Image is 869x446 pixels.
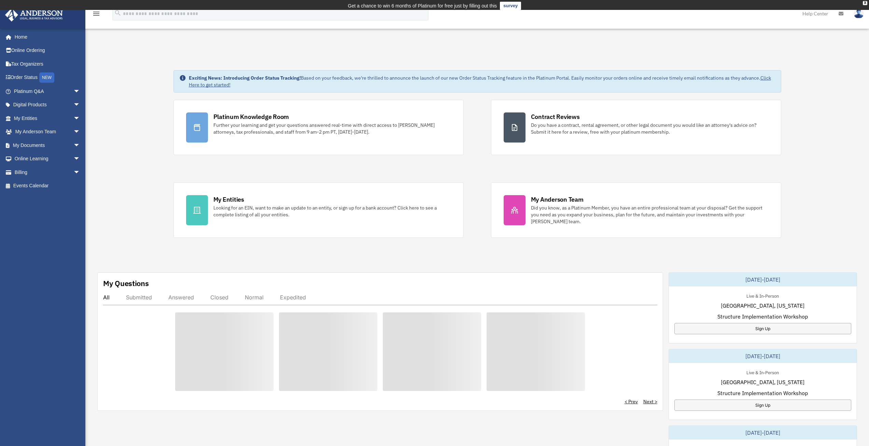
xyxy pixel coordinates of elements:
a: Next > [643,398,657,405]
div: [DATE]-[DATE] [669,349,857,363]
a: Sign Up [674,400,851,411]
div: NEW [39,72,54,83]
a: menu [92,12,100,18]
div: Normal [245,294,264,301]
div: My Entities [213,195,244,204]
div: Live & In-Person [741,292,784,299]
a: Click Here to get started! [189,75,771,88]
span: arrow_drop_down [73,138,87,152]
a: < Prev [625,398,638,405]
a: Home [5,30,87,44]
div: Closed [210,294,228,301]
a: Platinum Knowledge Room Further your learning and get your questions answered real-time with dire... [173,100,464,155]
div: Did you know, as a Platinum Member, you have an entire professional team at your disposal? Get th... [531,204,769,225]
span: arrow_drop_down [73,165,87,179]
div: Answered [168,294,194,301]
div: Do you have a contract, rental agreement, or other legal document you would like an attorney's ad... [531,122,769,135]
a: Platinum Q&Aarrow_drop_down [5,84,90,98]
span: [GEOGRAPHIC_DATA], [US_STATE] [721,301,804,310]
span: arrow_drop_down [73,111,87,125]
div: Expedited [280,294,306,301]
a: Digital Productsarrow_drop_down [5,98,90,112]
a: Events Calendar [5,179,90,193]
a: Online Learningarrow_drop_down [5,152,90,166]
div: [DATE]-[DATE] [669,273,857,286]
a: My Anderson Team Did you know, as a Platinum Member, you have an entire professional team at your... [491,183,781,238]
img: Anderson Advisors Platinum Portal [3,8,65,22]
span: Structure Implementation Workshop [717,389,808,397]
a: Sign Up [674,323,851,334]
span: arrow_drop_down [73,152,87,166]
img: User Pic [854,9,864,18]
div: All [103,294,110,301]
div: Based on your feedback, we're thrilled to announce the launch of our new Order Status Tracking fe... [189,75,775,88]
div: Submitted [126,294,152,301]
i: menu [92,10,100,18]
div: Looking for an EIN, want to make an update to an entity, or sign up for a bank account? Click her... [213,204,451,218]
a: Online Ordering [5,44,90,57]
a: Billingarrow_drop_down [5,165,90,179]
a: Contract Reviews Do you have a contract, rental agreement, or other legal document you would like... [491,100,781,155]
div: Live & In-Person [741,368,784,376]
div: close [863,1,867,5]
a: My Entitiesarrow_drop_down [5,111,90,125]
i: search [114,9,122,17]
div: Get a chance to win 6 months of Platinum for free just by filling out this [348,2,497,10]
a: survey [500,2,521,10]
a: My Documentsarrow_drop_down [5,138,90,152]
span: arrow_drop_down [73,98,87,112]
span: arrow_drop_down [73,125,87,139]
a: My Entities Looking for an EIN, want to make an update to an entity, or sign up for a bank accoun... [173,183,464,238]
span: arrow_drop_down [73,84,87,98]
div: My Questions [103,278,149,288]
div: Contract Reviews [531,112,580,121]
a: Tax Organizers [5,57,90,71]
div: [DATE]-[DATE] [669,426,857,440]
div: Platinum Knowledge Room [213,112,289,121]
strong: Exciting News: Introducing Order Status Tracking! [189,75,301,81]
span: [GEOGRAPHIC_DATA], [US_STATE] [721,378,804,386]
div: Further your learning and get your questions answered real-time with direct access to [PERSON_NAM... [213,122,451,135]
div: My Anderson Team [531,195,584,204]
span: Structure Implementation Workshop [717,312,808,321]
a: My Anderson Teamarrow_drop_down [5,125,90,139]
a: Order StatusNEW [5,71,90,85]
